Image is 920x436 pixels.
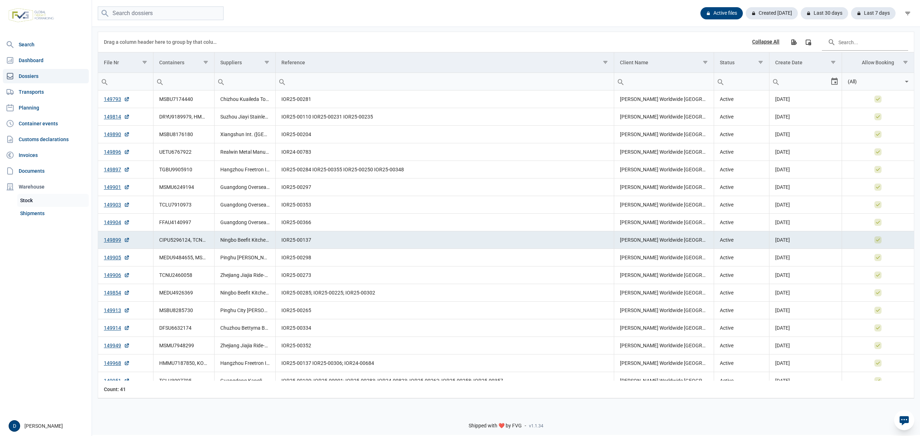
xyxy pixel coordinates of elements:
[153,143,214,161] td: UETU6767922
[153,214,214,231] td: FFAU4140997
[6,5,57,25] img: FVG - Global freight forwarding
[614,161,714,178] td: [PERSON_NAME] Worldwide [GEOGRAPHIC_DATA]
[714,178,769,196] td: Active
[104,272,130,279] a: 149906
[714,143,769,161] td: Active
[614,196,714,214] td: [PERSON_NAME] Worldwide [GEOGRAPHIC_DATA]
[714,372,769,390] td: Active
[614,126,714,143] td: [PERSON_NAME] Worldwide [GEOGRAPHIC_DATA]
[469,423,522,429] span: Shipped with ❤️ by FVG
[851,7,896,19] div: Last 7 days
[104,289,130,296] a: 149854
[775,272,790,278] span: [DATE]
[104,360,130,367] a: 149968
[17,207,89,220] a: Shipments
[614,319,714,337] td: [PERSON_NAME] Worldwide [GEOGRAPHIC_DATA]
[714,284,769,302] td: Active
[769,73,842,91] td: Filter cell
[714,354,769,372] td: Active
[275,143,614,161] td: IOR24-00783
[214,249,275,266] td: Pinghu [PERSON_NAME] Baby Carrier Co., Ltd.
[104,166,130,173] a: 149897
[9,420,20,432] div: D
[714,249,769,266] td: Active
[614,337,714,354] td: [PERSON_NAME] Worldwide [GEOGRAPHIC_DATA]
[275,161,614,178] td: IOR25-00284 IOR25-00355 IOR25-00250 IOR25-00348
[862,60,894,65] div: Allow Booking
[903,60,908,65] span: Show filter options for column 'Allow Booking'
[714,108,769,126] td: Active
[153,231,214,249] td: CIPU5296124, TCNU5060564, TLLU7707732, TXGU7963037
[214,214,275,231] td: Guangdong Overseas Chinese Enterprises Co., Ltd.
[214,126,275,143] td: Xiangshun Int. ([GEOGRAPHIC_DATA]) Trading Co., Ltd.
[3,180,89,194] div: Warehouse
[214,73,275,91] td: Filter cell
[720,60,735,65] div: Status
[614,354,714,372] td: [PERSON_NAME] Worldwide [GEOGRAPHIC_DATA]
[220,60,242,65] div: Suppliers
[104,96,130,103] a: 149793
[153,196,214,214] td: TCLU7910973
[98,73,111,90] div: Search box
[775,96,790,102] span: [DATE]
[98,73,153,90] input: Filter cell
[775,184,790,190] span: [DATE]
[214,284,275,302] td: Ningbo Beefit Kitchenware Co., Ltd.
[801,7,848,19] div: Last 30 days
[714,319,769,337] td: Active
[714,337,769,354] td: Active
[214,319,275,337] td: Chuzhou Bettyma Baby Carrier Co., Ltd.
[620,60,648,65] div: Client Name
[775,131,790,137] span: [DATE]
[614,108,714,126] td: [PERSON_NAME] Worldwide [GEOGRAPHIC_DATA]
[104,236,130,243] a: 149899
[215,73,227,90] div: Search box
[775,149,790,155] span: [DATE]
[775,255,790,260] span: [DATE]
[275,214,614,231] td: IOR25-00366
[614,73,714,90] input: Filter cell
[275,249,614,266] td: IOR25-00298
[614,143,714,161] td: [PERSON_NAME] Worldwide [GEOGRAPHIC_DATA]
[614,73,627,90] div: Search box
[822,33,908,51] input: Search in the data grid
[153,91,214,108] td: MSBU7174440
[98,32,914,398] div: Data grid with 41 rows and 8 columns
[275,372,614,390] td: IOR25-00190; IOR25-00001; IOR25-00283; IOR24-00823; IOR25-00262; IOR25-00258; IOR25-00357
[153,284,214,302] td: MEDU4926369
[842,73,902,90] input: Filter cell
[842,52,914,73] td: Column Allow Booking
[153,337,214,354] td: MSMU7948299
[104,32,908,52] div: Data grid toolbar
[98,6,224,20] input: Search dossiers
[214,178,275,196] td: Guangdong Overseas Chinese Enterprises Co., Ltd.
[104,131,130,138] a: 149890
[775,202,790,208] span: [DATE]
[214,302,275,319] td: Pinghu City [PERSON_NAME] Xing Children's Products Co., Ltd.
[3,148,89,162] a: Invoices
[275,126,614,143] td: IOR25-00204
[17,194,89,207] a: Stock
[153,52,214,73] td: Column Containers
[775,325,790,331] span: [DATE]
[842,73,914,91] td: Filter cell
[104,386,147,393] div: File Nr Count: 41
[802,36,815,48] div: Column Chooser
[775,60,802,65] div: Create Date
[104,377,130,384] a: 149951
[3,101,89,115] a: Planning
[275,73,614,91] td: Filter cell
[3,132,89,147] a: Customs declarations
[614,284,714,302] td: [PERSON_NAME] Worldwide [GEOGRAPHIC_DATA]
[775,343,790,348] span: [DATE]
[104,342,130,349] a: 149949
[614,266,714,284] td: [PERSON_NAME] Worldwide [GEOGRAPHIC_DATA]
[214,161,275,178] td: Hangzhou Freetron Industrial Co., Ltd., Ningbo Wansheng Import and Export Co., Ltd., [GEOGRAPHIC_...
[98,52,153,73] td: Column File Nr
[104,201,130,208] a: 149903
[153,126,214,143] td: MSBU8176180
[3,164,89,178] a: Documents
[714,196,769,214] td: Active
[153,372,214,390] td: TCLU3007795
[614,372,714,390] td: [PERSON_NAME] Worldwide [GEOGRAPHIC_DATA]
